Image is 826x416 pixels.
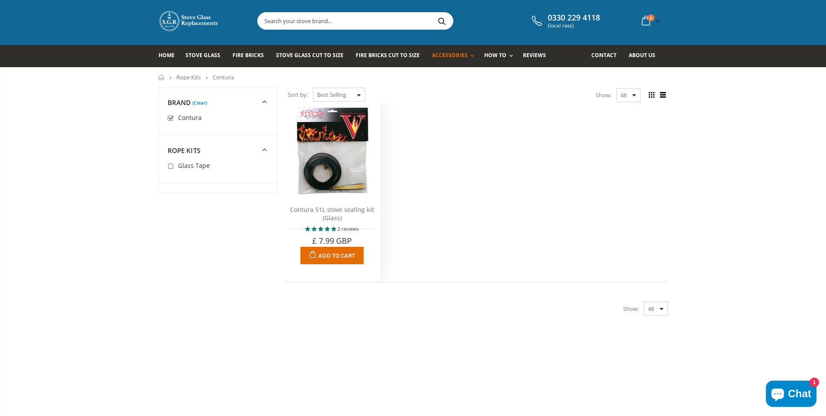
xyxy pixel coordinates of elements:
a: Fire Bricks [233,45,270,67]
span: Show: [623,302,639,316]
span: Contact [591,51,617,59]
a: About us [629,45,662,67]
a: (Clear) [192,102,207,104]
a: Fire Bricks Cut To Size [356,45,426,67]
span: List view [658,90,668,100]
span: 0330 229 4118 [548,13,600,23]
span: 5.00 stars [305,225,337,232]
a: Contura 51L stove sealing kit (Glass) [290,205,374,222]
span: Add to Cart [318,252,355,259]
a: Stove Glass Cut To Size [276,45,350,67]
input: Search your stove brand... [258,13,550,29]
a: Rope Kits [176,73,201,81]
a: Home [158,75,165,80]
span: Glass Tape [178,161,210,170]
img: Contura 51L stove glass Contura 51L stove glass bedding in tape [288,107,376,195]
img: Stove Glass Replacement [158,10,219,32]
a: Stove Glass [185,45,227,67]
span: Home [158,51,175,59]
button: Add to Cart [300,247,364,264]
span: Fire Bricks [233,51,264,59]
span: Reviews [523,51,546,59]
a: Home [158,45,181,67]
span: 2 reviews [337,225,359,232]
span: Contura [178,113,202,122]
a: Reviews [523,45,553,67]
span: Grid view [647,90,657,100]
span: 0 [647,14,654,21]
a: Accessories [432,45,478,67]
span: Fire Bricks Cut To Size [356,51,420,59]
a: 0330 229 4118 (local rate) [529,13,600,29]
span: Brand [168,98,191,107]
button: Search [432,13,452,29]
span: Rope Kits [168,146,200,155]
span: Show: [596,88,611,102]
span: £ 7.99 GBP [312,235,352,246]
span: (local rate) [548,23,600,29]
a: Contact [591,45,623,67]
a: 0 [638,12,662,29]
span: Accessories [432,51,467,59]
span: Stove Glass Cut To Size [276,51,344,59]
span: Sort by: [288,87,308,102]
span: Stove Glass [185,51,220,59]
span: About us [629,51,655,59]
span: Contura [212,73,234,81]
a: How To [484,45,517,67]
span: How To [484,51,506,59]
inbox-online-store-chat: Shopify online store chat [763,381,819,409]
